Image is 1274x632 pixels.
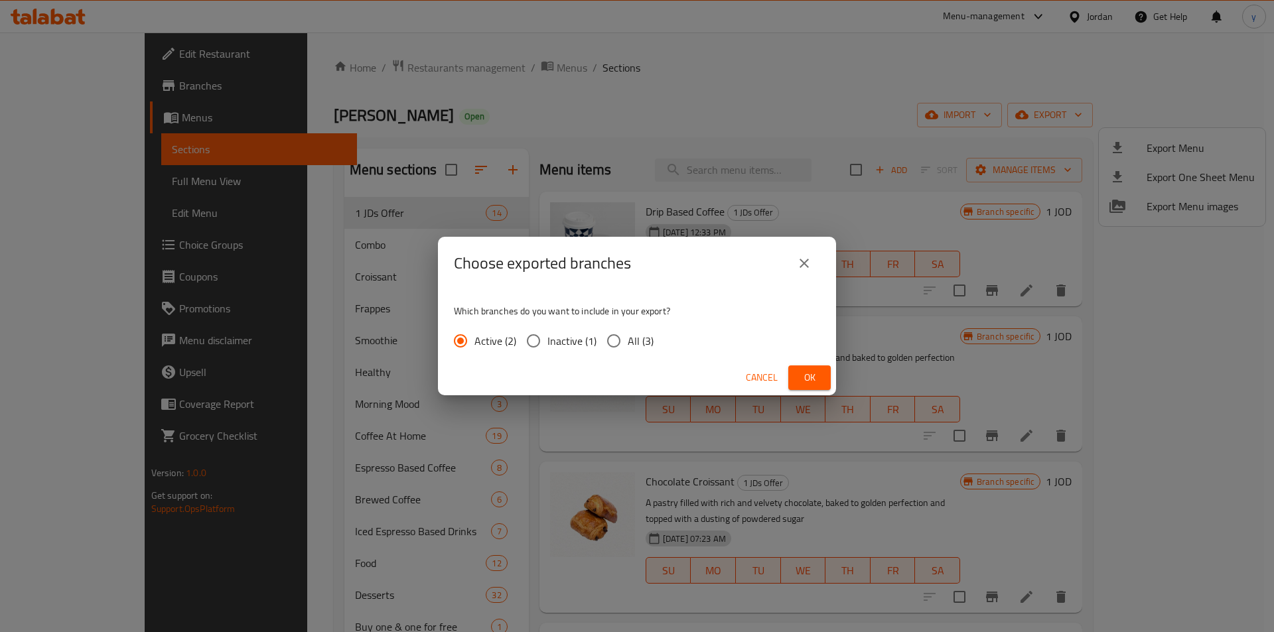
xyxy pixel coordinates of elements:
[474,333,516,349] span: Active (2)
[547,333,597,349] span: Inactive (1)
[741,365,783,390] button: Cancel
[788,365,831,390] button: Ok
[799,369,820,386] span: Ok
[628,333,654,349] span: All (3)
[746,369,778,386] span: Cancel
[454,253,631,274] h2: Choose exported branches
[454,304,820,318] p: Which branches do you want to include in your export?
[788,247,820,279] button: close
